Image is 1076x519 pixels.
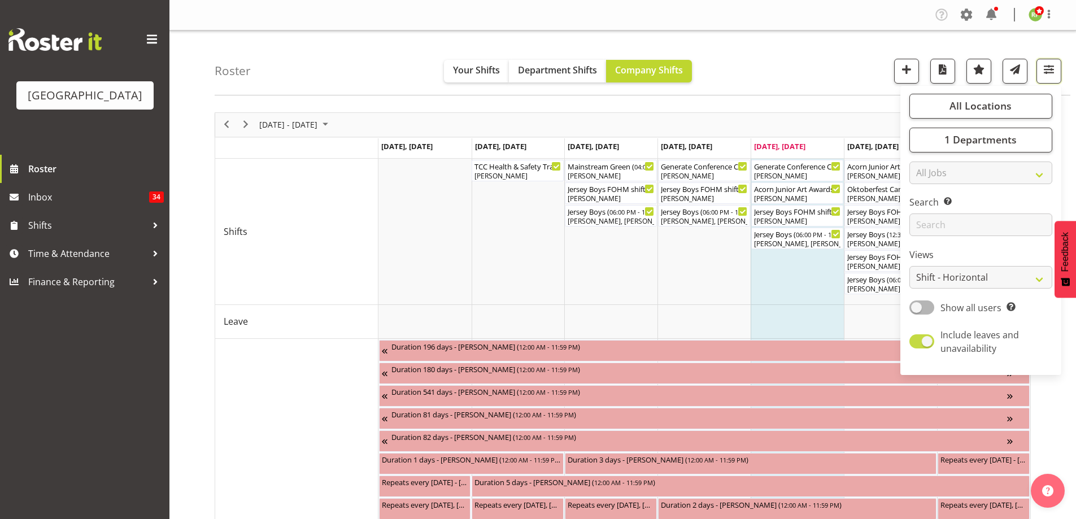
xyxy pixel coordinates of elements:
[751,205,843,226] div: Shifts"s event - Jersey Boys FOHM shift Begin From Friday, September 19, 2025 at 5:15:00 PM GMT+1...
[751,160,843,181] div: Shifts"s event - Generate Conference Cargo Shed Begin From Friday, September 19, 2025 at 7:15:00 ...
[754,206,840,217] div: Jersey Boys FOHM shift ( )
[474,160,561,172] div: TCC Health & Safety Training. [GEOGRAPHIC_DATA] ( )
[909,128,1052,152] button: 1 Departments
[379,430,1030,452] div: Unavailability"s event - Duration 82 days - David Fourie Begin From Wednesday, August 20, 2025 at...
[379,385,1030,407] div: Unavailability"s event - Duration 541 days - Thomas Bohanna Begin From Tuesday, July 8, 2025 at 1...
[215,64,251,77] h4: Roster
[475,141,526,151] span: [DATE], [DATE]
[379,408,1030,429] div: Unavailability"s event - Duration 81 days - Grace Cavell Begin From Thursday, July 17, 2025 at 12...
[391,408,1007,420] div: Duration 81 days - [PERSON_NAME] ( )
[606,60,692,82] button: Company Shifts
[28,273,147,290] span: Finance & Reporting
[217,113,236,137] div: previous period
[940,499,1027,510] div: Repeats every [DATE], [DATE], [DATE], [DATE] - [PERSON_NAME] ( )
[472,160,564,181] div: Shifts"s event - TCC Health & Safety Training. School House Begin From Tuesday, September 16, 202...
[847,273,934,285] div: Jersey Boys ( )
[781,500,839,509] span: 12:00 AM - 11:59 PM
[754,160,840,172] div: Generate Conference Cargo Shed ( )
[379,476,471,497] div: Unavailability"s event - Repeats every monday - Dillyn Shine Begin From Monday, September 15, 202...
[844,205,936,226] div: Shifts"s event - Jersey Boys FOHM shift Begin From Saturday, September 20, 2025 at 11:45:00 AM GM...
[930,59,955,84] button: Download a PDF of the roster according to the set date range.
[565,205,657,226] div: Shifts"s event - Jersey Boys Begin From Wednesday, September 17, 2025 at 6:00:00 PM GMT+12:00 End...
[894,59,919,84] button: Add a new shift
[518,64,597,76] span: Department Shifts
[661,206,747,217] div: Jersey Boys ( )
[844,160,936,181] div: Shifts"s event - Acorn Junior Art Awards - X-Space (Assist Customer in Packing Out) Begin From Sa...
[754,228,840,239] div: Jersey Boys ( )
[658,182,750,204] div: Shifts"s event - Jersey Boys FOHM shift Begin From Thursday, September 18, 2025 at 5:15:00 PM GMT...
[236,113,255,137] div: next period
[844,228,936,249] div: Shifts"s event - Jersey Boys Begin From Saturday, September 20, 2025 at 12:30:00 PM GMT+12:00 End...
[474,499,561,510] div: Repeats every [DATE], [DATE], [DATE], [DATE] - [PERSON_NAME] ( )
[215,305,378,339] td: Leave resource
[796,230,855,239] span: 06:00 PM - 10:10 PM
[847,239,934,249] div: [PERSON_NAME], [PERSON_NAME], [PERSON_NAME], [PERSON_NAME], [PERSON_NAME], [PERSON_NAME], [PERSON...
[751,182,843,204] div: Shifts"s event - Acorn Junior Art Awards - X-Space Begin From Friday, September 19, 2025 at 10:00...
[847,160,934,172] div: Acorn Junior Art Awards - X-Space (Assist Customer in Packing Out) ( )
[519,387,578,396] span: 12:00 AM - 11:59 PM
[391,431,1007,442] div: Duration 82 days - [PERSON_NAME] ( )
[847,251,934,262] div: Jersey Boys FOHM shift ( )
[568,183,654,194] div: Jersey Boys FOHM shift ( )
[509,60,606,82] button: Department Shifts
[391,386,1007,397] div: Duration 541 days - [PERSON_NAME] ( )
[472,476,1029,497] div: Unavailability"s event - Duration 5 days - Amy Duncanson Begin From Tuesday, September 16, 2025 a...
[949,99,1012,112] span: All Locations
[609,207,668,216] span: 06:00 PM - 10:10 PM
[847,141,899,151] span: [DATE], [DATE]
[754,141,805,151] span: [DATE], [DATE]
[568,141,619,151] span: [DATE], [DATE]
[1036,59,1061,84] button: Filter Shifts
[453,64,500,76] span: Your Shifts
[847,183,934,194] div: Oktoberfest Cargo Shed ( )
[28,245,147,262] span: Time & Attendance
[909,213,1052,236] input: Search
[889,275,948,284] span: 06:00 PM - 10:10 PM
[379,363,1030,384] div: Unavailability"s event - Duration 180 days - Katrina Luca Begin From Friday, July 4, 2025 at 12:0...
[568,453,934,465] div: Duration 3 days - [PERSON_NAME] ( )
[519,365,578,374] span: 12:00 AM - 11:59 PM
[661,183,747,194] div: Jersey Boys FOHM shift ( )
[909,94,1052,119] button: All Locations
[568,171,654,181] div: [PERSON_NAME]
[502,455,560,464] span: 12:00 AM - 11:59 PM
[515,433,574,442] span: 12:00 AM - 11:59 PM
[568,216,654,226] div: [PERSON_NAME], [PERSON_NAME], [PERSON_NAME], [PERSON_NAME], [PERSON_NAME], [PERSON_NAME], [PERSON...
[844,250,936,272] div: Shifts"s event - Jersey Boys FOHM shift Begin From Saturday, September 20, 2025 at 5:15:00 PM GMT...
[634,162,693,171] span: 04:00 PM - 10:00 PM
[687,455,746,464] span: 12:00 AM - 11:59 PM
[565,160,657,181] div: Shifts"s event - Mainstream Green Begin From Wednesday, September 17, 2025 at 4:00:00 PM GMT+12:0...
[568,160,654,172] div: Mainstream Green ( )
[224,315,248,328] span: Leave
[940,302,1001,314] span: Show all users
[474,171,561,181] div: [PERSON_NAME]
[1029,8,1042,21] img: richard-freeman9074.jpg
[847,171,934,181] div: [PERSON_NAME]
[565,453,936,474] div: Unavailability"s event - Duration 3 days - Renée Hewitt Begin From Wednesday, September 17, 2025 ...
[8,28,102,51] img: Rosterit website logo
[568,206,654,217] div: Jersey Boys ( )
[889,230,948,239] span: 12:30 PM - 04:40 PM
[515,410,574,419] span: 12:00 AM - 11:59 PM
[391,341,1027,352] div: Duration 196 days - [PERSON_NAME] ( )
[944,133,1017,146] span: 1 Departments
[215,159,378,305] td: Shifts resource
[661,160,747,172] div: Generate Conference Cargo Shed ( )
[28,160,164,177] span: Roster
[568,499,654,510] div: Repeats every [DATE], [DATE], [DATE], [DATE], [DATE], [DATE], [DATE] - [PERSON_NAME] ( )
[909,248,1052,261] label: Views
[703,207,761,216] span: 06:00 PM - 10:10 PM
[219,117,234,132] button: Previous
[258,117,333,132] button: September 2025
[940,453,1027,465] div: Repeats every [DATE] - [PERSON_NAME] ( )
[258,117,319,132] span: [DATE] - [DATE]
[844,182,936,204] div: Shifts"s event - Oktoberfest Cargo Shed Begin From Saturday, September 20, 2025 at 11:45:00 AM GM...
[224,225,247,238] span: Shifts
[938,453,1030,474] div: Unavailability"s event - Repeats every sunday - Jordan Sanft Begin From Sunday, September 21, 202...
[847,261,934,272] div: [PERSON_NAME]
[658,205,750,226] div: Shifts"s event - Jersey Boys Begin From Thursday, September 18, 2025 at 6:00:00 PM GMT+12:00 Ends...
[28,189,149,206] span: Inbox
[238,117,254,132] button: Next
[754,194,840,204] div: [PERSON_NAME]
[754,239,840,249] div: [PERSON_NAME], [PERSON_NAME], [PERSON_NAME], [PERSON_NAME], [PERSON_NAME], [PERSON_NAME]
